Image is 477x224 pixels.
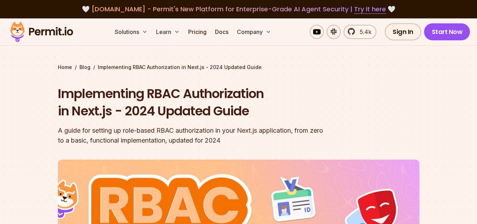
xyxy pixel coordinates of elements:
[185,25,209,39] a: Pricing
[153,25,183,39] button: Learn
[58,126,329,145] div: A guide for setting up role-based RBAC authorization in your Next.js application, from zero to a ...
[7,20,76,44] img: Permit logo
[424,23,470,40] a: Start Now
[58,64,72,71] a: Home
[212,25,231,39] a: Docs
[112,25,150,39] button: Solutions
[356,28,371,36] span: 5.4k
[58,64,419,71] div: / /
[91,5,386,13] span: [DOMAIN_NAME] - Permit's New Platform for Enterprise-Grade AI Agent Security |
[234,25,274,39] button: Company
[344,25,376,39] a: 5.4k
[354,5,386,14] a: Try it here
[17,4,460,14] div: 🤍 🤍
[58,85,329,120] h1: Implementing RBAC Authorization in Next.js - 2024 Updated Guide
[79,64,90,71] a: Blog
[385,23,421,40] a: Sign In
